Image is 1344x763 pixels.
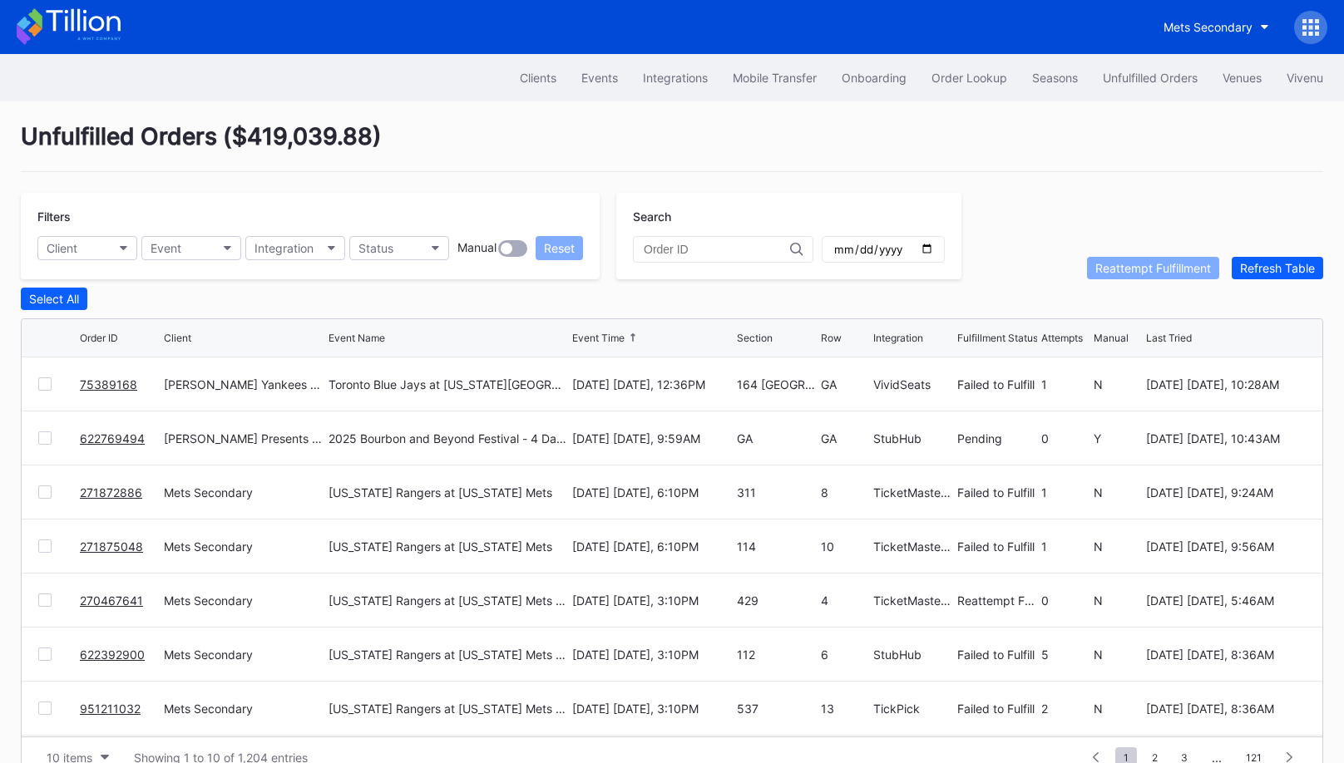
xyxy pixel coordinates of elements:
div: StubHub [873,431,953,445]
button: Venues [1210,62,1274,93]
div: [DATE] [DATE], 12:36PM [572,377,732,391]
div: Mobile Transfer [733,71,817,85]
div: [DATE] [DATE], 10:43AM [1146,431,1306,445]
div: 0 [1041,593,1090,608]
div: Failed to Fulfill [957,539,1037,554]
div: TicketMasterResale [873,485,953,500]
button: Status [349,236,449,260]
div: 5 [1041,647,1090,662]
div: [PERSON_NAME] Presents Secondary [164,431,324,445]
div: Mets Secondary [164,539,324,554]
div: Section [737,332,773,344]
div: Attempts [1041,332,1083,344]
div: [US_STATE] Rangers at [US_STATE] Mets (Mets Alumni Classic/Mrs. Met Taxicab [GEOGRAPHIC_DATA] Giv... [329,701,569,716]
div: Failed to Fulfill [957,701,1037,716]
button: Refresh Table [1232,257,1323,279]
div: 4 [821,593,869,608]
div: Reattempt Fulfillment [957,593,1037,608]
div: Last Tried [1146,332,1192,344]
button: Mets Secondary [1151,12,1282,42]
div: N [1094,485,1142,500]
input: Order ID [644,243,790,256]
div: Row [821,332,842,344]
a: 75389168 [80,377,137,391]
div: [DATE] [DATE], 9:59AM [572,431,732,445]
a: 270467641 [80,593,143,608]
div: Search [633,209,945,224]
div: N [1094,539,1142,554]
div: 10 [821,539,869,554]
div: Venues [1223,71,1262,85]
div: 429 [737,593,817,608]
button: Event [141,236,241,260]
div: N [1094,593,1142,608]
div: Mets Secondary [1164,20,1253,34]
div: 2025 Bourbon and Beyond Festival - 4 Day Pass (9/11 - 9/14) ([PERSON_NAME], [PERSON_NAME], [PERSO... [329,431,569,445]
div: Client [47,241,77,255]
button: Integrations [630,62,720,93]
div: N [1094,377,1142,391]
button: Reattempt Fulfillment [1087,257,1219,279]
div: Order ID [80,332,118,344]
div: TickPick [873,701,953,716]
button: Client [37,236,137,260]
div: [DATE] [DATE], 5:46AM [1146,593,1306,608]
div: 114 [737,539,817,554]
div: [US_STATE] Rangers at [US_STATE] Mets [329,485,552,500]
div: Pending [957,431,1037,445]
div: Unfulfilled Orders [1103,71,1198,85]
button: Reset [536,236,583,260]
div: Event Time [572,332,625,344]
div: [DATE] [DATE], 3:10PM [572,593,732,608]
a: 271875048 [80,539,143,554]
button: Clients [507,62,569,93]
div: N [1094,701,1142,716]
div: Mets Secondary [164,647,324,662]
div: [US_STATE] Rangers at [US_STATE] Mets [329,539,552,554]
div: Refresh Table [1240,261,1315,275]
button: Unfulfilled Orders [1090,62,1210,93]
div: [US_STATE] Rangers at [US_STATE] Mets (Mets Alumni Classic/Mrs. Met Taxicab [GEOGRAPHIC_DATA] Giv... [329,647,569,662]
div: [DATE] [DATE], 6:10PM [572,539,732,554]
div: Manual [1094,332,1129,344]
div: Integration [254,241,314,255]
div: [PERSON_NAME] Yankees Tickets [164,377,324,391]
div: 1 [1041,539,1090,554]
div: [DATE] [DATE], 6:10PM [572,485,732,500]
div: GA [737,431,817,445]
div: Fulfillment Status [957,332,1038,344]
div: Events [581,71,618,85]
div: Filters [37,209,583,224]
a: 271872886 [80,485,142,500]
div: Integrations [643,71,708,85]
button: Onboarding [829,62,919,93]
div: 112 [737,647,817,662]
button: Order Lookup [919,62,1020,93]
div: Y [1094,431,1142,445]
div: 537 [737,701,817,716]
div: Order Lookup [931,71,1007,85]
button: Vivenu [1274,62,1336,93]
div: Reattempt Fulfillment [1095,261,1211,275]
button: Mobile Transfer [720,62,829,93]
div: Toronto Blue Jays at [US_STATE][GEOGRAPHIC_DATA] [329,377,569,391]
div: 0 [1041,431,1090,445]
div: Mets Secondary [164,593,324,608]
div: 13 [821,701,869,716]
button: Seasons [1020,62,1090,93]
div: 2 [1041,701,1090,716]
div: 1 [1041,377,1090,391]
div: [DATE] [DATE], 9:24AM [1146,485,1306,500]
div: [DATE] [DATE], 10:28AM [1146,377,1306,391]
div: Onboarding [842,71,907,85]
div: 311 [737,485,817,500]
a: 622769494 [80,431,145,445]
div: Event Name [329,332,385,344]
div: Vivenu [1287,71,1323,85]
